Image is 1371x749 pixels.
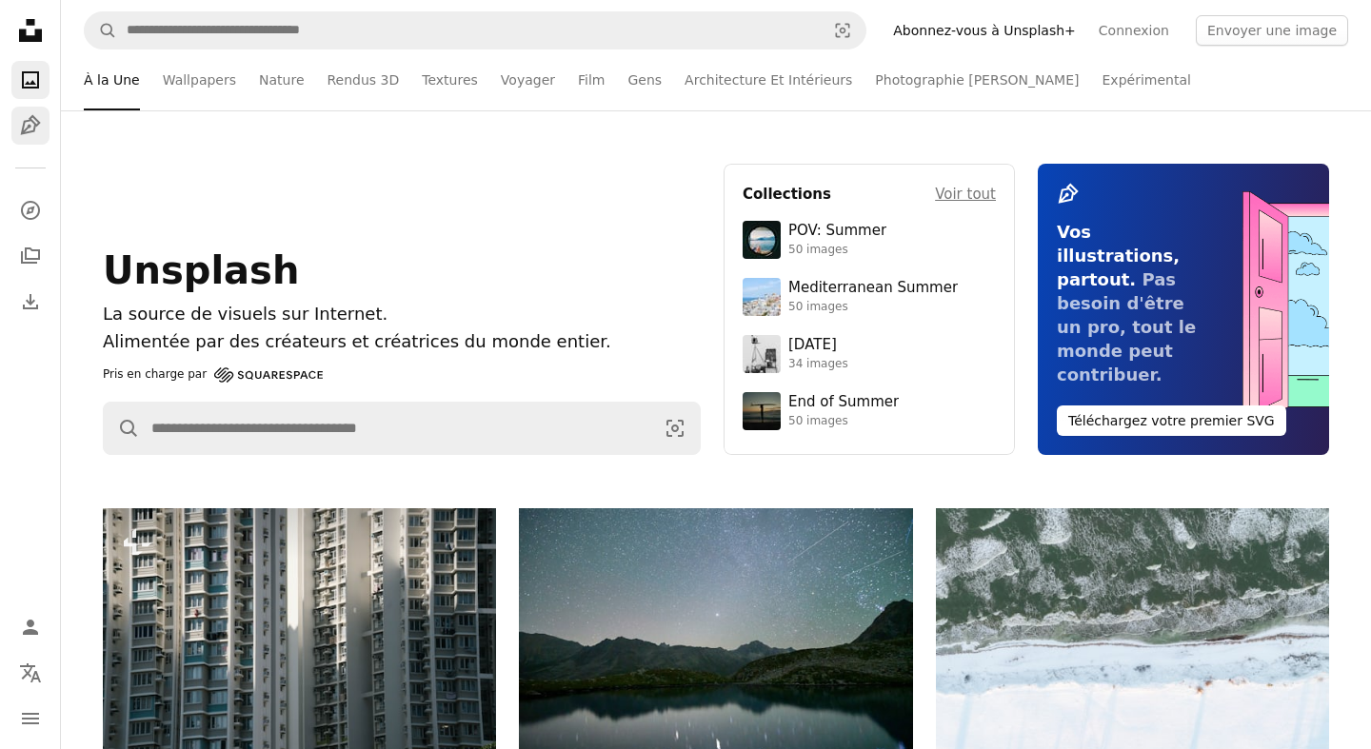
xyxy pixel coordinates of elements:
form: Rechercher des visuels sur tout le site [103,402,701,455]
a: Voir tout [935,183,996,206]
a: Historique de téléchargement [11,283,50,321]
button: Recherche de visuels [650,403,700,454]
p: Alimentée par des créateurs et créatrices du monde entier. [103,328,701,356]
button: Rechercher sur Unsplash [104,403,140,454]
a: Collections [11,237,50,275]
img: premium_photo-1688410049290-d7394cc7d5df [743,278,781,316]
a: Expérimental [1103,49,1191,110]
div: Mediterranean Summer [788,279,958,298]
a: Accueil — Unsplash [11,11,50,53]
img: photo-1682590564399-95f0109652fe [743,335,781,373]
a: De grands immeubles d’appartements avec de nombreuses fenêtres et balcons. [103,626,496,643]
button: Recherche de visuels [820,12,865,49]
h4: Collections [743,183,831,206]
span: Unsplash [103,248,299,292]
img: premium_photo-1753820185677-ab78a372b033 [743,221,781,259]
form: Rechercher des visuels sur tout le site [84,11,866,49]
span: Pas besoin d'être un pro, tout le monde peut contribuer. [1057,269,1196,384]
div: 50 images [788,243,886,258]
a: Rendus 3D [328,49,400,110]
a: [DATE]34 images [743,335,996,373]
button: Rechercher sur Unsplash [85,12,117,49]
a: Architecture Et Intérieurs [685,49,852,110]
a: Gens [627,49,662,110]
button: Menu [11,700,50,738]
a: Connexion [1087,15,1181,46]
a: Abonnez-vous à Unsplash+ [882,15,1087,46]
div: [DATE] [788,336,848,355]
div: POV: Summer [788,222,886,241]
div: 34 images [788,357,848,372]
a: Photos [11,61,50,99]
h1: La source de visuels sur Internet. [103,301,701,328]
a: Connexion / S’inscrire [11,608,50,646]
a: Paysage enneigé avec de l’eau gelée [936,646,1329,663]
div: End of Summer [788,393,899,412]
div: 50 images [788,300,958,315]
a: Illustrations [11,107,50,145]
a: Pris en charge par [103,364,323,386]
a: POV: Summer50 images [743,221,996,259]
button: Téléchargez votre premier SVG [1057,405,1286,436]
a: Textures [422,49,478,110]
a: Voyager [501,49,555,110]
div: 50 images [788,414,899,429]
a: Film [578,49,605,110]
a: Mediterranean Summer50 images [743,278,996,316]
span: Vos illustrations, partout. [1057,222,1180,289]
img: premium_photo-1754398386796-ea3dec2a6302 [743,392,781,430]
a: Photographie [PERSON_NAME] [875,49,1079,110]
button: Langue [11,654,50,692]
button: Envoyer une image [1196,15,1348,46]
a: Explorer [11,191,50,229]
a: Wallpapers [163,49,236,110]
a: End of Summer50 images [743,392,996,430]
a: Nature [259,49,304,110]
a: Ciel nocturne étoilé au-dessus d’un lac de montagne calme [519,630,912,647]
